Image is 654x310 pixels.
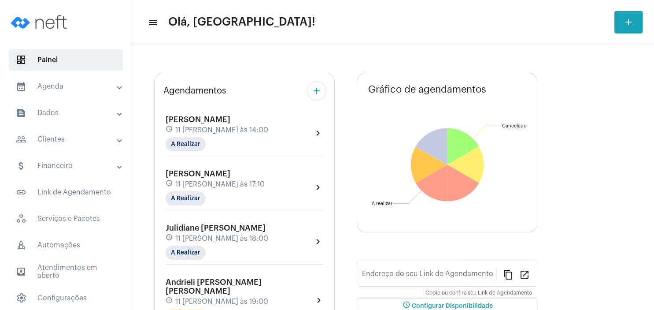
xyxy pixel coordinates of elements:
mat-icon: chevron_right [313,182,323,193]
span: Painel [9,49,123,71]
span: Automações [9,235,123,256]
mat-icon: chevron_right [314,295,323,306]
mat-icon: sidenav icon [16,81,26,92]
img: logo-neft-novo-2.png [7,4,73,40]
mat-icon: add [623,17,634,27]
mat-icon: chevron_right [313,128,323,138]
mat-expansion-panel-header: sidenav iconAgenda [5,76,132,97]
span: Andrieli [PERSON_NAME] [PERSON_NAME] [166,278,262,295]
text: A realizar [372,201,392,206]
span: Configurar Disponibilidade [401,303,493,309]
input: Link [362,272,496,280]
mat-icon: sidenav icon [16,161,26,171]
span: sidenav icon [16,55,26,65]
mat-icon: add [311,86,322,96]
mat-icon: schedule [166,234,174,243]
mat-icon: chevron_right [313,236,323,247]
span: Agendamentos [163,86,226,96]
span: 11 [PERSON_NAME] às 19:00 [175,298,268,306]
mat-icon: open_in_new [519,269,530,280]
mat-icon: schedule [166,179,174,189]
mat-icon: sidenav icon [148,17,157,28]
mat-icon: sidenav icon [16,266,26,277]
mat-chip: A Realizar [166,191,206,205]
span: [PERSON_NAME] [166,116,230,123]
span: sidenav icon [16,240,26,250]
span: Gráfico de agendamentos [368,84,486,95]
span: 11 [PERSON_NAME] às 14:00 [175,126,268,134]
mat-chip: A Realizar [166,137,206,151]
mat-panel-title: Financeiro [16,161,118,171]
span: Atendimentos em aberto [9,261,123,282]
mat-hint: Copie ou confira seu Link de Agendamento [425,290,532,296]
mat-panel-title: Agenda [16,81,118,92]
text: Cancelado [502,123,527,128]
mat-expansion-panel-header: sidenav iconDados [5,102,132,123]
span: Link de Agendamento [9,182,123,203]
mat-panel-title: Dados [16,108,118,118]
mat-icon: schedule [166,297,174,306]
mat-icon: sidenav icon [16,108,26,118]
span: sidenav icon [16,213,26,224]
span: [PERSON_NAME] [166,170,230,178]
span: Olá, [GEOGRAPHIC_DATA]! [168,15,315,29]
mat-panel-title: Clientes [16,134,118,145]
span: 11 [PERSON_NAME] às 17:10 [175,180,265,188]
mat-icon: schedule [166,125,174,135]
span: Julidiane [PERSON_NAME] [166,224,266,232]
mat-chip: A Realizar [166,246,206,260]
mat-expansion-panel-header: sidenav iconFinanceiro [5,155,132,176]
span: Configurações [9,288,123,309]
mat-icon: content_copy [503,269,514,280]
mat-icon: sidenav icon [16,134,26,145]
span: 11 [PERSON_NAME] às 18:00 [175,235,268,243]
mat-expansion-panel-header: sidenav iconClientes [5,129,132,150]
mat-icon: sidenav icon [16,187,26,198]
span: Serviços e Pacotes [9,208,123,229]
span: sidenav icon [16,293,26,303]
